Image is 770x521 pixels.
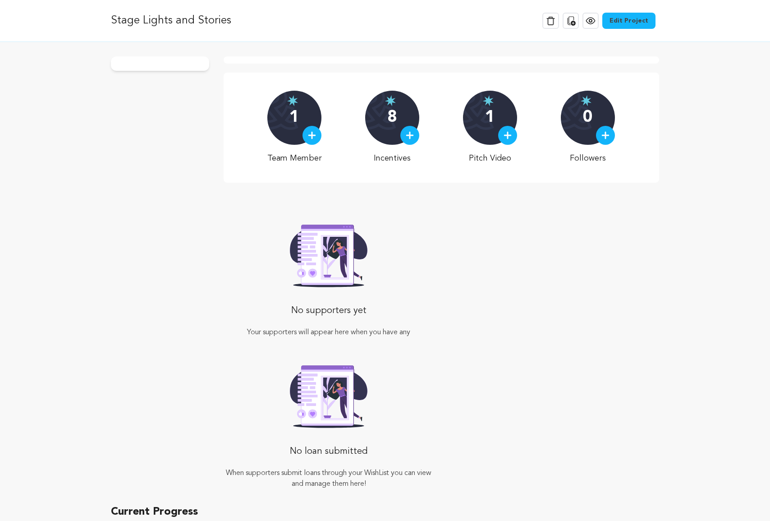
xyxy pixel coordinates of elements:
[283,360,375,428] img: Seed&Spark Rafiki Image
[504,131,512,139] img: plus.svg
[387,109,397,127] p: 8
[220,443,438,461] p: No loan submitted
[601,131,610,139] img: plus.svg
[583,109,592,127] p: 0
[561,152,615,165] p: Followers
[283,219,375,287] img: Seed&Spark Rafiki Image
[365,152,420,165] p: Incentives
[602,13,655,29] a: Edit Project
[267,152,322,165] p: Team Member
[406,131,414,139] img: plus.svg
[485,109,495,127] p: 1
[220,302,438,320] p: No supporters yet
[463,152,518,165] p: Pitch Video
[111,504,546,520] h5: Current Progress
[220,327,438,338] p: Your supporters will appear here when you have any
[308,131,316,139] img: plus.svg
[111,13,231,29] p: Stage Lights and Stories
[220,468,438,489] p: When supporters submit loans through your WishList you can view and manage them here!
[289,109,299,127] p: 1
